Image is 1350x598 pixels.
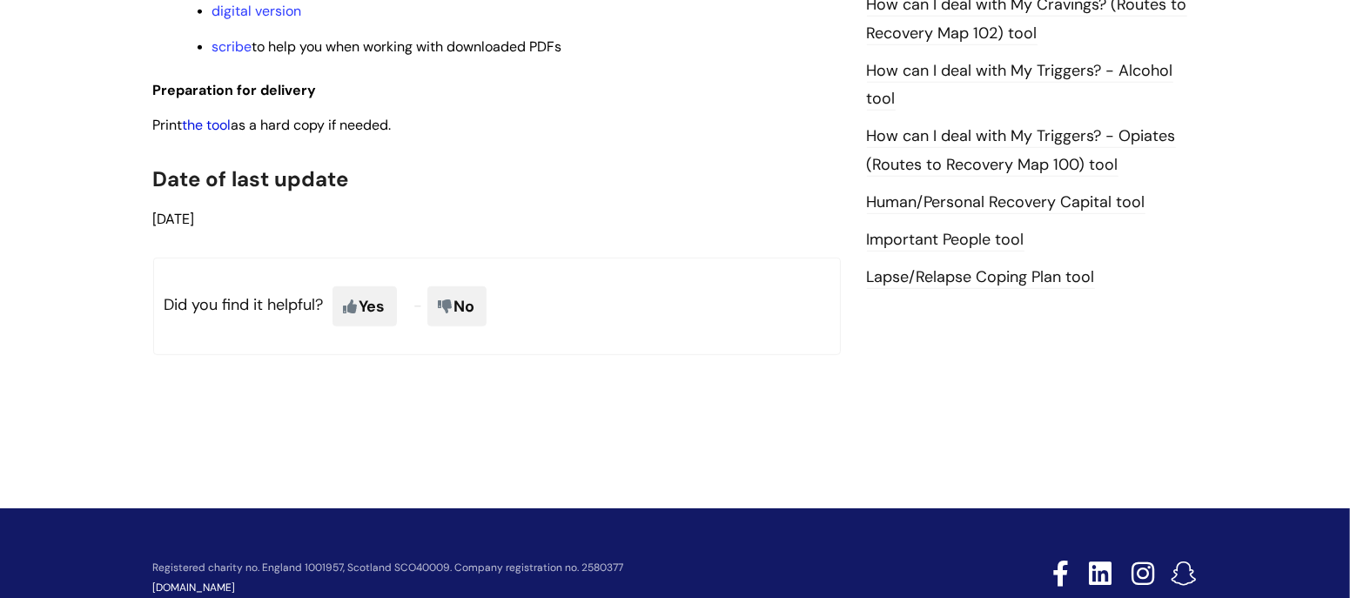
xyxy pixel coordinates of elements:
span: Preparation for delivery [153,81,317,99]
a: the tool [183,116,232,134]
span: to help you when working with downloaded PDFs [212,37,562,56]
a: [DOMAIN_NAME] [153,581,236,595]
a: digital version [212,2,302,20]
a: Important People tool [867,229,1024,252]
a: scribe [212,37,252,56]
span: Yes [332,286,397,326]
a: Lapse/Relapse Coping Plan tool [867,266,1095,289]
span: Date of last update [153,165,349,192]
p: Did you find it helpful? [153,258,841,355]
a: Human/Personal Recovery Capital tool [867,191,1145,214]
a: How can I deal with My Triggers? - Alcohol tool [867,60,1173,111]
a: How can I deal with My Triggers? - Opiates (Routes to Recovery Map 100) tool [867,125,1176,176]
span: No [427,286,487,326]
p: Registered charity no. England 1001957, Scotland SCO40009. Company registration no. 2580377 [153,562,930,574]
span: Print as a hard copy if needed. [153,116,392,134]
span: [DATE] [153,210,195,228]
